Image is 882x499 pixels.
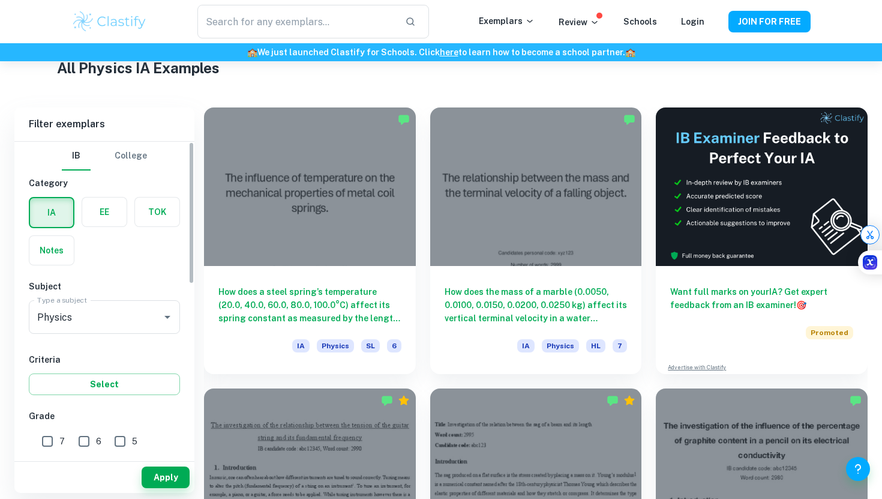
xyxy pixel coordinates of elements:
[656,107,868,266] img: Thumbnail
[62,142,147,171] div: Filter type choice
[656,107,868,374] a: Want full marks on yourIA? Get expert feedback from an IB examiner!PromotedAdvertise with Clastify
[398,395,410,407] div: Premium
[796,300,806,310] span: 🎯
[670,285,853,312] h6: Want full marks on your IA ? Get expert feedback from an IB examiner!
[59,435,65,448] span: 7
[71,10,148,34] img: Clastify logo
[806,326,853,339] span: Promoted
[668,363,726,372] a: Advertise with Clastify
[479,14,535,28] p: Exemplars
[29,236,74,265] button: Notes
[607,395,619,407] img: Marked
[292,339,310,352] span: IA
[387,339,401,352] span: 6
[846,457,870,481] button: Help and Feedback
[29,177,180,190] h6: Category
[625,47,635,57] span: 🏫
[623,17,657,26] a: Schools
[681,17,704,26] a: Login
[132,435,137,448] span: 5
[586,339,605,352] span: HL
[445,285,628,325] h6: How does the mass of a marble (0.0050, 0.0100, 0.0150, 0.0200, 0.0250 kg) affect its vertical ter...
[159,309,176,325] button: Open
[142,467,190,488] button: Apply
[29,353,180,366] h6: Criteria
[398,113,410,126] img: Marked
[623,113,635,126] img: Marked
[381,395,393,407] img: Marked
[57,57,825,79] h1: All Physics IA Examples
[517,339,535,352] span: IA
[542,339,579,352] span: Physics
[115,142,147,171] button: College
[317,339,354,352] span: Physics
[850,395,862,407] img: Marked
[623,395,635,407] div: Premium
[197,5,395,38] input: Search for any exemplars...
[37,295,87,305] label: Type a subject
[14,107,194,141] h6: Filter exemplars
[62,142,91,171] button: IB
[29,410,180,423] h6: Grade
[96,435,101,448] span: 6
[135,198,179,226] button: TOK
[559,16,599,29] p: Review
[440,47,458,57] a: here
[82,198,127,226] button: EE
[30,198,73,227] button: IA
[361,339,380,352] span: SL
[218,285,401,325] h6: How does a steel spring’s temperature (20.0, 40.0, 60.0, 80.0, 100.0°C) affect its spring constan...
[728,11,811,32] button: JOIN FOR FREE
[613,339,627,352] span: 7
[29,280,180,293] h6: Subject
[29,373,180,395] button: Select
[204,107,416,374] a: How does a steel spring’s temperature (20.0, 40.0, 60.0, 80.0, 100.0°C) affect its spring constan...
[2,46,880,59] h6: We just launched Clastify for Schools. Click to learn how to become a school partner.
[247,47,257,57] span: 🏫
[430,107,642,374] a: How does the mass of a marble (0.0050, 0.0100, 0.0150, 0.0200, 0.0250 kg) affect its vertical ter...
